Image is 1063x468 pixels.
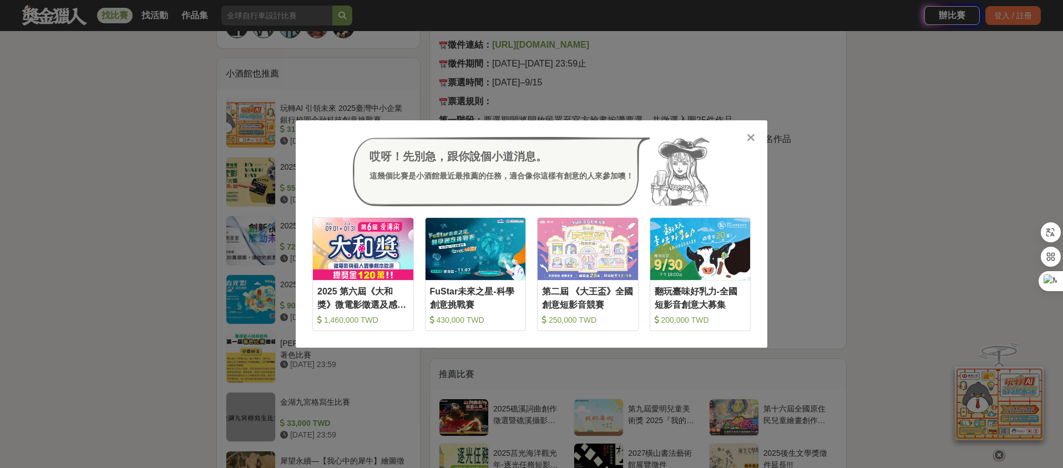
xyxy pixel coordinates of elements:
div: 這幾個比賽是小酒館最近最推薦的任務，適合像你這樣有創意的人來參加噢！ [369,170,634,182]
img: Cover Image [650,218,751,279]
img: Cover Image [538,218,638,279]
div: 200,000 TWD [655,314,746,325]
div: 250,000 TWD [542,314,634,325]
div: 哎呀！先別急，跟你說個小道消息。 [369,148,634,165]
img: Cover Image [313,218,413,279]
div: 1,460,000 TWD [317,314,409,325]
div: FuStar未來之星-科學創意挑戰賽 [430,285,522,310]
div: 第二屆 《大王盃》全國創意短影音競賽 [542,285,634,310]
div: 2025 第六屆《大和獎》微電影徵選及感人實事分享 [317,285,409,310]
a: Cover ImageFuStar未來之星-科學創意挑戰賽 430,000 TWD [425,217,527,331]
div: 翻玩臺味好乳力-全國短影音創意大募集 [655,285,746,310]
img: Cover Image [426,218,526,279]
a: Cover Image第二屆 《大王盃》全國創意短影音競賽 250,000 TWD [537,217,639,331]
img: Avatar [650,137,710,207]
a: Cover Image2025 第六屆《大和獎》微電影徵選及感人實事分享 1,460,000 TWD [312,217,414,331]
div: 430,000 TWD [430,314,522,325]
a: Cover Image翻玩臺味好乳力-全國短影音創意大募集 200,000 TWD [650,217,751,331]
